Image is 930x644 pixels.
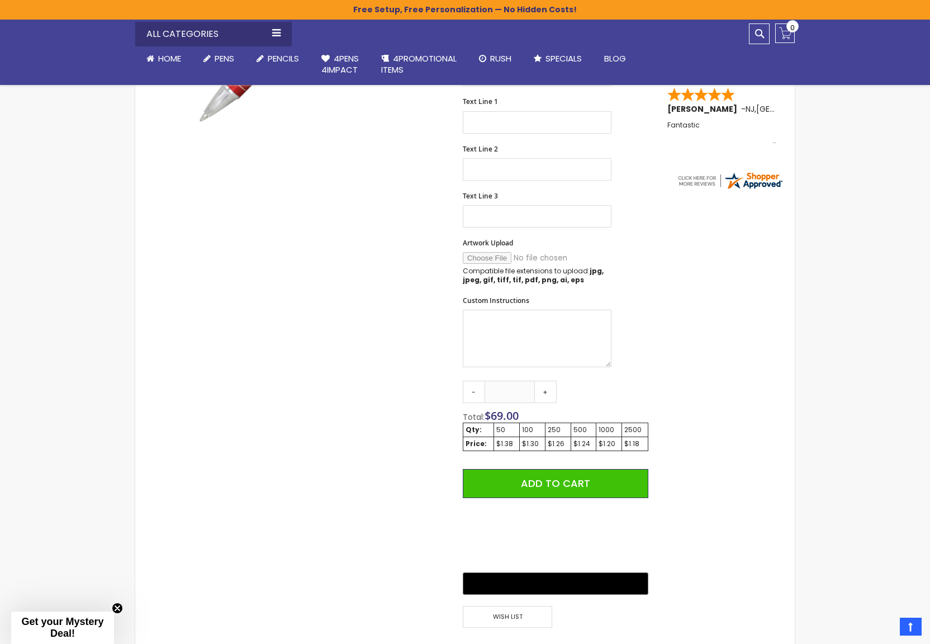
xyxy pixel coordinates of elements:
a: Blog [593,46,637,71]
a: Pencils [245,46,310,71]
span: Text Line 1 [463,97,498,106]
a: 4Pens4impact [310,46,370,83]
a: Wish List [463,606,556,628]
strong: jpg, jpeg, gif, tiff, tif, pdf, png, ai, eps [463,266,604,285]
span: Add to Cart [521,476,590,490]
span: Specials [545,53,582,64]
div: Fantastic [667,121,776,145]
a: Home [135,46,192,71]
a: + [534,381,557,403]
span: Text Line 3 [463,191,498,201]
button: Buy with GPay [463,572,648,595]
a: 0 [775,23,795,43]
iframe: Google Customer Reviews [838,614,930,644]
div: 2500 [624,425,646,434]
strong: Price: [466,439,487,448]
a: - [463,381,485,403]
span: Total: [463,411,485,423]
span: 4PROMOTIONAL ITEMS [381,53,457,75]
span: Get your Mystery Deal! [21,616,103,639]
a: 4PROMOTIONALITEMS [370,46,468,83]
span: $ [485,408,519,423]
div: $1.20 [599,439,619,448]
span: 0 [790,22,795,33]
a: Specials [523,46,593,71]
div: Get your Mystery Deal!Close teaser [11,612,114,644]
img: 4pens.com widget logo [676,171,784,191]
span: Text Line 2 [463,144,498,154]
span: Pencils [268,53,299,64]
span: 4Pens 4impact [321,53,359,75]
a: Pens [192,46,245,71]
span: 69.00 [491,408,519,423]
span: Wish List [463,606,552,628]
span: Custom Instructions [463,296,529,305]
button: Add to Cart [463,469,648,498]
a: Rush [468,46,523,71]
div: 250 [548,425,568,434]
strong: Qty: [466,425,482,434]
a: 4pens.com certificate URL [676,183,784,193]
div: $1.38 [496,439,517,448]
span: - , [741,103,838,115]
span: Blog [604,53,626,64]
div: $1.24 [573,439,594,448]
p: Compatible file extensions to upload: [463,267,611,285]
span: [PERSON_NAME] [667,103,741,115]
div: $1.18 [624,439,646,448]
span: Artwork Upload [463,238,513,248]
div: $1.30 [522,439,543,448]
span: Pens [215,53,234,64]
div: All Categories [135,22,292,46]
span: Home [158,53,181,64]
div: 1000 [599,425,619,434]
button: Close teaser [112,603,123,614]
span: NJ [746,103,755,115]
span: Rush [490,53,511,64]
div: $1.26 [548,439,568,448]
span: [GEOGRAPHIC_DATA] [756,103,838,115]
iframe: PayPal [463,506,648,565]
div: 500 [573,425,594,434]
div: 50 [496,425,517,434]
div: 100 [522,425,543,434]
